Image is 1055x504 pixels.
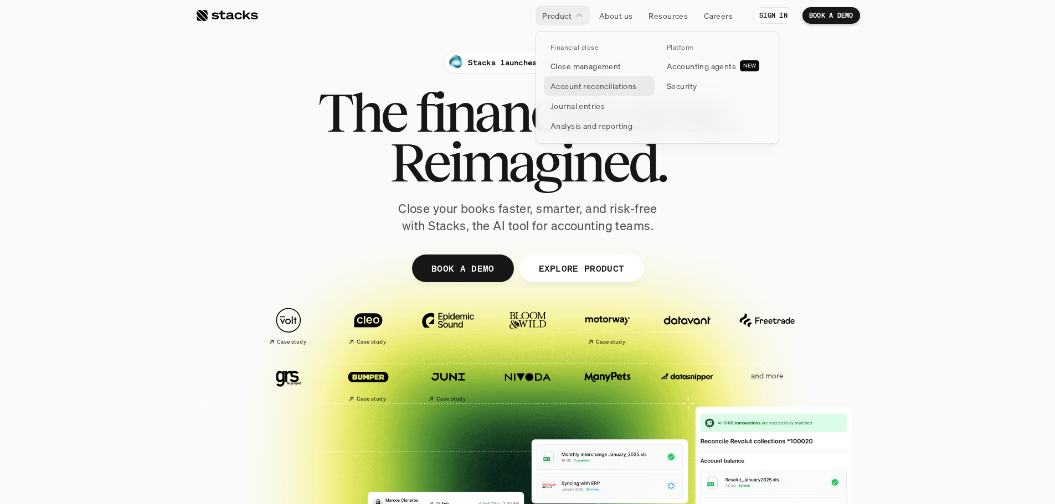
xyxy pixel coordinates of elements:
[550,120,632,132] p: Analysis and reporting
[389,200,666,235] p: Close your books faster, smarter, and risk-free with Stacks, the AI tool for accounting teams.
[573,302,642,350] a: Case study
[357,339,386,345] h2: Case study
[667,44,694,51] p: Platform
[753,7,794,24] a: SIGN IN
[649,10,688,22] p: Resources
[809,12,853,19] p: BOOK A DEMO
[743,63,756,69] h2: NEW
[431,260,494,276] p: BOOK A DEMO
[415,87,606,137] span: financial
[414,358,482,407] a: Case study
[593,6,639,25] a: About us
[660,56,771,76] a: Accounting agentsNEW
[642,6,694,25] a: Resources
[519,254,644,282] a: EXPLORE PRODUCT
[697,6,739,25] a: Careers
[334,358,403,407] a: Case study
[550,44,598,51] p: Financial close
[544,56,655,76] a: Close management
[802,7,860,24] a: BOOK A DEMO
[667,60,736,72] p: Accounting agents
[254,302,323,350] a: Case study
[599,10,632,22] p: About us
[542,10,572,22] p: Product
[277,339,306,345] h2: Case study
[468,56,587,68] p: Stacks launches Agentic AI
[357,396,386,402] h2: Case study
[334,302,403,350] a: Case study
[550,100,605,112] p: Journal entries
[444,50,611,74] a: Stacks launches Agentic AI
[759,12,788,19] p: SIGN IN
[411,254,513,282] a: BOOK A DEMO
[544,116,655,136] a: Analysis and reporting
[544,76,655,96] a: Account reconciliations
[389,137,666,187] span: Reimagined.
[667,80,697,92] p: Security
[596,339,625,345] h2: Case study
[544,96,655,116] a: Journal entries
[704,10,733,22] p: Careers
[550,80,637,92] p: Account reconciliations
[550,60,621,72] p: Close management
[660,76,771,96] a: Security
[318,87,406,137] span: The
[538,260,624,276] p: EXPLORE PRODUCT
[436,396,466,402] h2: Case study
[733,371,801,381] p: and more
